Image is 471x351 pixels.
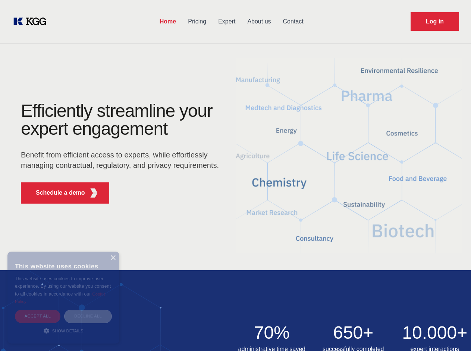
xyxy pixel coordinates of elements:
img: KGG Fifth Element RED [236,48,462,263]
span: Show details [52,329,84,333]
a: Cookie Policy [15,292,106,304]
div: Show details [15,327,112,334]
div: Close [110,255,116,261]
a: About us [241,12,277,31]
a: KOL Knowledge Platform: Talk to Key External Experts (KEE) [12,16,52,28]
span: This website uses cookies to improve user experience. By using our website you consent to all coo... [15,276,111,297]
a: Request Demo [411,12,459,31]
h2: 70% [236,324,308,342]
p: Benefit from efficient access to experts, while effortlessly managing contractual, regulatory, an... [21,150,224,170]
button: Schedule a demoKGG Fifth Element RED [21,182,109,204]
a: Expert [212,12,241,31]
h2: 650+ [317,324,390,342]
a: Home [154,12,182,31]
h1: Efficiently streamline your expert engagement [21,102,224,138]
a: Pricing [182,12,212,31]
img: KGG Fifth Element RED [89,188,98,198]
p: Schedule a demo [36,188,85,197]
div: Decline all [64,310,112,323]
div: This website uses cookies [15,257,112,275]
div: Accept all [15,310,60,323]
a: Contact [277,12,310,31]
